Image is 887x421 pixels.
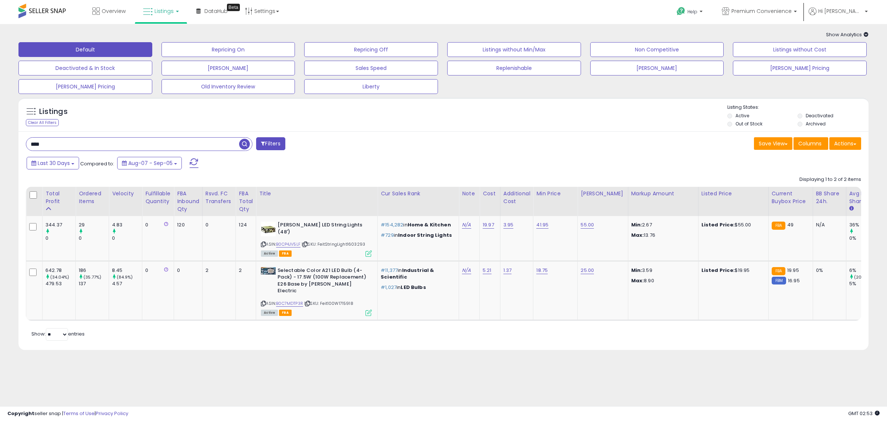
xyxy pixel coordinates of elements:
[304,79,438,94] button: Liberty
[772,222,785,230] small: FBA
[45,235,75,242] div: 0
[631,222,693,228] p: 2.67
[631,267,642,274] strong: Min:
[787,267,799,274] span: 19.95
[462,267,471,274] a: N/A
[581,221,594,229] a: 55.00
[631,267,693,274] p: 3.59
[261,267,372,315] div: ASIN:
[304,300,353,306] span: | SKU: Feit100W1715918
[381,284,397,291] span: #1,027
[818,7,863,15] span: Hi [PERSON_NAME]
[145,190,171,205] div: Fulfillable Quantity
[849,280,879,287] div: 5%
[806,112,833,119] label: Deactivated
[462,190,476,198] div: Note
[631,277,644,284] strong: Max:
[112,280,142,287] div: 4.57
[39,107,68,117] h5: Listings
[177,267,197,274] div: 0
[381,222,453,228] p: in
[798,140,822,147] span: Columns
[483,267,492,274] a: 5.21
[816,190,843,205] div: BB Share 24h.
[256,137,285,150] button: Filters
[849,222,879,228] div: 36%
[276,241,300,247] a: B0CP4JV5LF
[536,221,548,229] a: 41.95
[177,190,199,213] div: FBA inbound Qty
[701,222,763,228] div: $55.00
[112,222,142,228] div: 4.83
[80,160,114,167] span: Compared to:
[701,267,735,274] b: Listed Price:
[754,137,792,150] button: Save View
[687,9,697,15] span: Help
[259,190,374,198] div: Title
[18,79,152,94] button: [PERSON_NAME] Pricing
[79,267,109,274] div: 186
[381,232,394,239] span: #729
[50,274,69,280] small: (34.04%)
[112,190,139,198] div: Velocity
[205,190,233,205] div: Rsvd. FC Transfers
[590,61,724,75] button: [PERSON_NAME]
[279,250,292,257] span: FBA
[483,190,497,198] div: Cost
[788,277,800,284] span: 16.95
[84,274,101,280] small: (35.77%)
[809,7,868,24] a: Hi [PERSON_NAME]
[239,190,253,213] div: FBA Total Qty
[279,310,292,316] span: FBA
[278,222,367,237] b: [PERSON_NAME] LED String Lights (48')
[304,61,438,75] button: Sales Speed
[304,42,438,57] button: Repricing Off
[79,190,106,205] div: Ordered Items
[45,190,72,205] div: Total Profit
[854,274,867,280] small: (20%)
[799,176,861,183] div: Displaying 1 to 2 of 2 items
[772,277,786,284] small: FBM
[26,119,59,126] div: Clear All Filters
[18,61,152,75] button: Deactivated & In Stock
[145,222,168,228] div: 0
[462,221,471,229] a: N/A
[79,222,109,228] div: 29
[701,221,735,228] b: Listed Price:
[38,159,70,167] span: Last 30 Days
[631,277,693,284] p: 8.90
[401,284,426,291] span: LED Bulbs
[503,190,530,205] div: Additional Cost
[806,121,826,127] label: Archived
[18,42,152,57] button: Default
[205,222,230,228] div: 0
[581,190,625,198] div: [PERSON_NAME]
[381,232,453,239] p: in
[849,205,854,212] small: Avg BB Share.
[701,267,763,274] div: $19.95
[102,7,126,15] span: Overview
[826,31,869,38] span: Show Analytics
[162,42,295,57] button: Repricing On
[261,222,276,236] img: 41bjeLgtY5L._SL40_.jpg
[447,61,581,75] button: Replenishable
[701,190,765,198] div: Listed Price
[227,4,240,11] div: Tooltip anchor
[727,104,869,111] p: Listing States:
[398,232,452,239] span: Indoor String Lights
[671,1,710,24] a: Help
[536,267,548,274] a: 18.75
[536,190,574,198] div: Min Price
[590,42,724,57] button: Non Competitive
[117,157,182,169] button: Aug-07 - Sep-05
[849,190,876,205] div: Avg BB Share
[408,221,451,228] span: Home & Kitchen
[731,7,792,15] span: Premium Convenience
[381,221,403,228] span: #154,282
[772,190,810,205] div: Current Buybox Price
[261,267,276,275] img: 41OuJ63llvL._SL40_.jpg
[447,42,581,57] button: Listings without Min/Max
[128,159,173,167] span: Aug-07 - Sep-05
[302,241,365,247] span: | SKU: FeitStringLight1603293
[483,221,494,229] a: 19.97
